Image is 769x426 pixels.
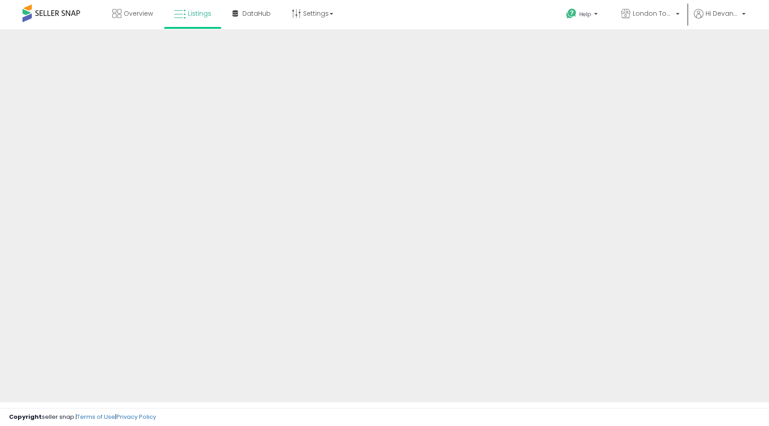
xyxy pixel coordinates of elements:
i: Get Help [566,8,577,19]
span: Help [579,10,591,18]
span: DataHub [242,9,271,18]
span: Hi Devante [706,9,739,18]
a: Help [559,1,607,29]
span: Overview [124,9,153,18]
span: London Town LLC [633,9,673,18]
span: Listings [188,9,211,18]
a: Hi Devante [694,9,746,29]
